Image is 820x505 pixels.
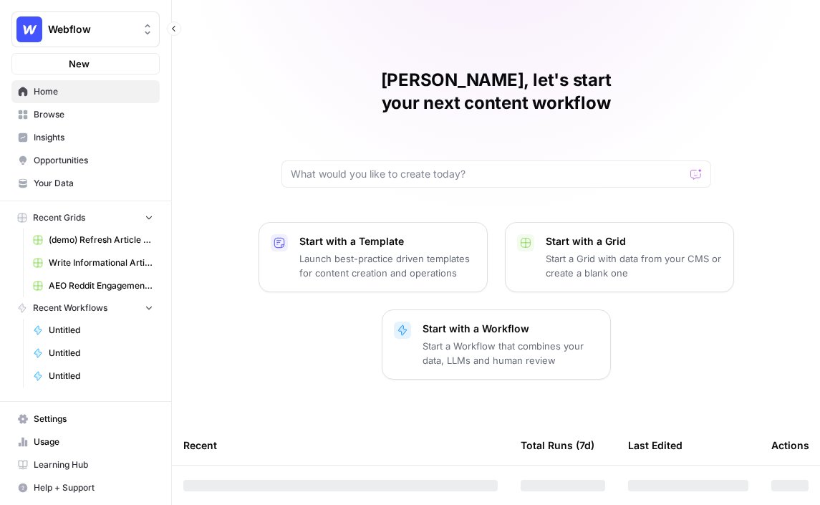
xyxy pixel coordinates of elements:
div: Total Runs (7d) [521,425,594,465]
a: Untitled [26,319,160,342]
p: Start with a Workflow [423,322,599,336]
span: Insights [34,131,153,144]
span: Settings [34,413,153,425]
button: Start with a GridStart a Grid with data from your CMS or create a blank one [505,222,734,292]
span: Usage [34,436,153,448]
span: New [69,57,90,71]
a: Home [11,80,160,103]
a: Opportunities [11,149,160,172]
button: Start with a WorkflowStart a Workflow that combines your data, LLMs and human review [382,309,611,380]
button: Recent Workflows [11,297,160,319]
a: Settings [11,408,160,431]
button: Workspace: Webflow [11,11,160,47]
a: Untitled [26,365,160,388]
div: Recent [183,425,498,465]
span: Untitled [49,324,153,337]
button: Recent Grids [11,207,160,229]
a: Write Informational Article [26,251,160,274]
img: Webflow Logo [16,16,42,42]
span: Learning Hub [34,458,153,471]
a: AEO Reddit Engagement (1) [26,274,160,297]
span: (demo) Refresh Article Content & Analysis [49,234,153,246]
span: Recent Workflows [33,302,107,314]
a: (demo) Refresh Article Content & Analysis [26,229,160,251]
span: Help + Support [34,481,153,494]
div: Last Edited [628,425,682,465]
p: Start a Grid with data from your CMS or create a blank one [546,251,722,280]
a: Usage [11,431,160,453]
button: New [11,53,160,74]
span: Write Informational Article [49,256,153,269]
span: Webflow [48,22,135,37]
span: Opportunities [34,154,153,167]
a: Your Data [11,172,160,195]
span: AEO Reddit Engagement (1) [49,279,153,292]
span: Your Data [34,177,153,190]
h1: [PERSON_NAME], let's start your next content workflow [281,69,711,115]
a: Browse [11,103,160,126]
p: Start a Workflow that combines your data, LLMs and human review [423,339,599,367]
a: Untitled [26,342,160,365]
span: Browse [34,108,153,121]
span: Untitled [49,370,153,383]
div: Actions [771,425,809,465]
span: Untitled [49,347,153,360]
a: Learning Hub [11,453,160,476]
span: Recent Grids [33,211,85,224]
a: Insights [11,126,160,149]
p: Start with a Grid [546,234,722,249]
span: Home [34,85,153,98]
button: Start with a TemplateLaunch best-practice driven templates for content creation and operations [259,222,488,292]
input: What would you like to create today? [291,167,685,181]
p: Start with a Template [299,234,476,249]
button: Help + Support [11,476,160,499]
p: Launch best-practice driven templates for content creation and operations [299,251,476,280]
